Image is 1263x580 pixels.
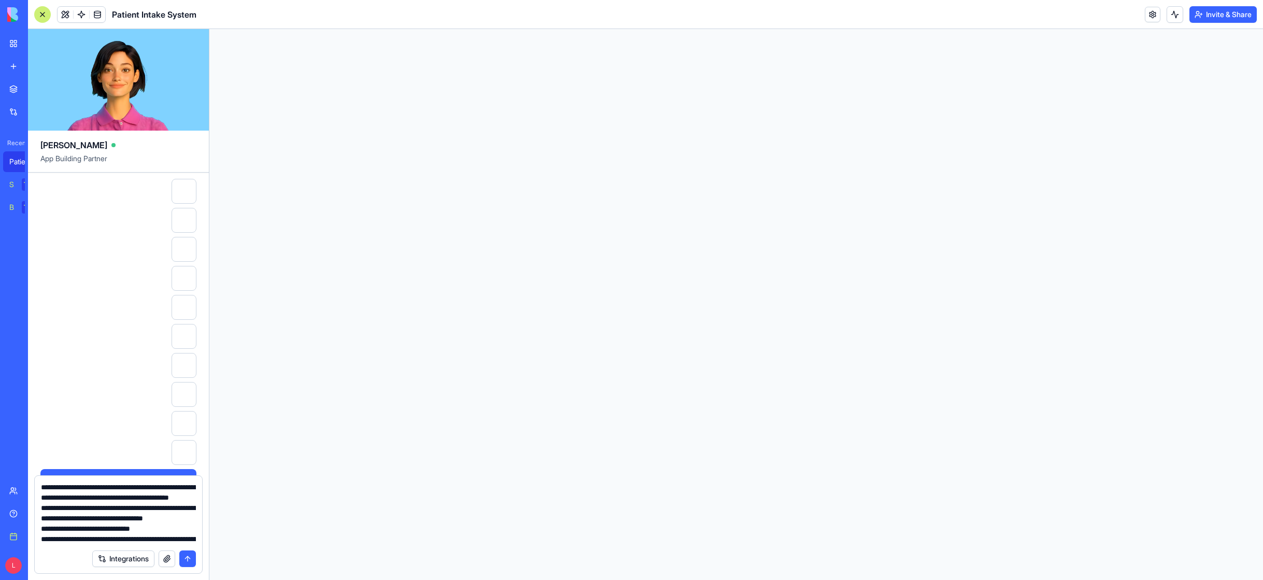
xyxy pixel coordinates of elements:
a: Blog Generation ProTRY [3,197,45,218]
span: L [5,557,22,574]
a: Patient Intake System [3,151,45,172]
span: I need to create an intake form for patients that can be filled out by staff and a completed vers... [45,473,192,567]
button: Invite & Share [1189,6,1257,23]
div: TRY [22,178,38,191]
button: Integrations [92,550,154,567]
div: Patient Intake System [9,157,38,167]
span: Patient Intake System [112,8,196,21]
span: App Building Partner [40,153,196,172]
div: Blog Generation Pro [9,202,15,213]
img: logo [7,7,72,22]
span: [PERSON_NAME] [40,139,107,151]
div: TRY [22,201,38,214]
a: Social Media Content GeneratorTRY [3,174,45,195]
span: Recent [3,139,25,147]
div: Social Media Content Generator [9,179,15,190]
